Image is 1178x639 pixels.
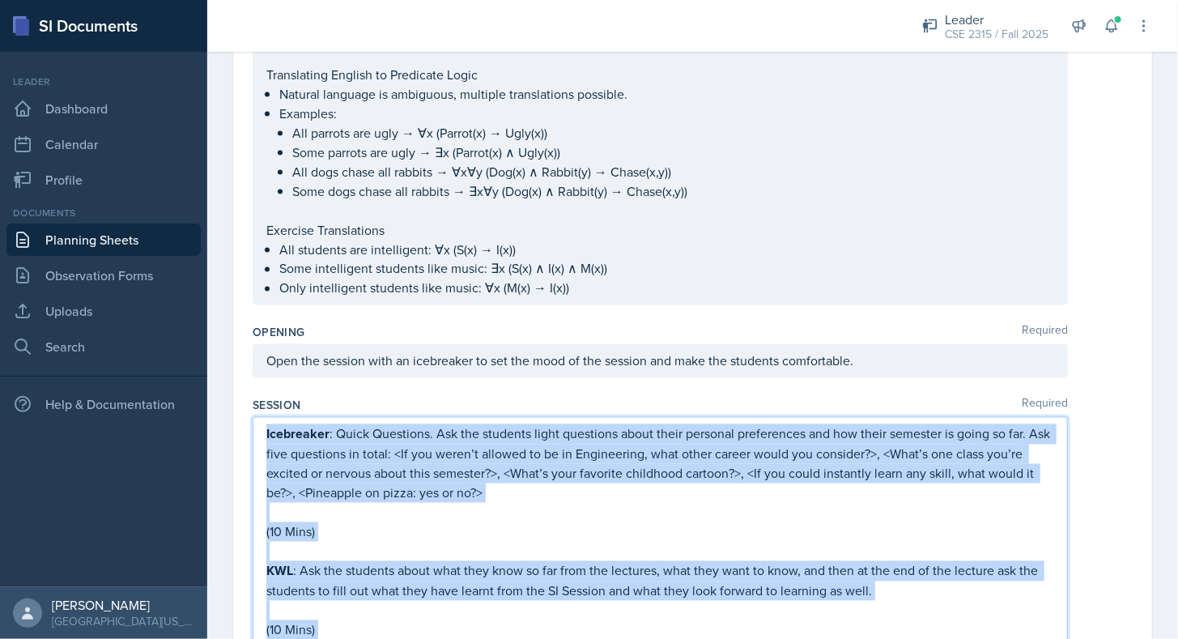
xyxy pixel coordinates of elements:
[253,398,300,414] label: Session
[52,597,194,613] div: [PERSON_NAME]
[279,240,1054,259] p: All students are intelligent: ∀x (S(x) → I(x))
[6,92,201,125] a: Dashboard
[279,84,1054,104] p: Natural language is ambiguous, multiple translations possible.
[266,562,293,581] strong: KWL
[6,164,201,196] a: Profile
[6,206,201,220] div: Documents
[279,259,1054,279] p: Some intelligent students like music: ∃x (S(x) ∧ I(x) ∧ M(x))
[945,10,1048,29] div: Leader
[1022,325,1068,341] span: Required
[6,224,201,256] a: Planning Sheets
[6,295,201,327] a: Uploads
[6,330,201,363] a: Search
[292,143,1054,162] p: Some parrots are ugly → ∃x (Parrot(x) ∧ Ugly(x))
[292,162,1054,181] p: All dogs chase all rabbits → ∀x∀y (Dog(x) ∧ Rabbit(y) → Chase(x,y))
[52,613,194,629] div: [GEOGRAPHIC_DATA][US_STATE]
[279,104,1054,123] p: Examples:
[266,65,1054,84] p: Translating English to Predicate Logic
[292,181,1054,201] p: Some dogs chase all rabbits → ∃x∀y (Dog(x) ∧ Rabbit(y) → Chase(x,y))
[266,424,1054,503] p: : Quick Questions. Ask the students light questions about their personal preferences and how thei...
[253,325,304,341] label: Opening
[266,561,1054,601] p: : Ask the students about what they know so far from the lectures, what they want to know, and the...
[6,388,201,420] div: Help & Documentation
[266,522,1054,542] p: (10 Mins)
[1022,398,1068,414] span: Required
[945,26,1048,43] div: CSE 2315 / Fall 2025
[279,279,1054,298] p: Only intelligent students like music: ∀x (M(x) → I(x))
[292,123,1054,143] p: All parrots are ugly → ∀x (Parrot(x) → Ugly(x))
[6,75,201,89] div: Leader
[6,259,201,292] a: Observation Forms
[266,425,330,444] strong: Icebreaker
[6,128,201,160] a: Calendar
[266,220,1054,240] p: Exercise Translations
[266,351,1054,371] p: Open the session with an icebreaker to set the mood of the session and make the students comforta...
